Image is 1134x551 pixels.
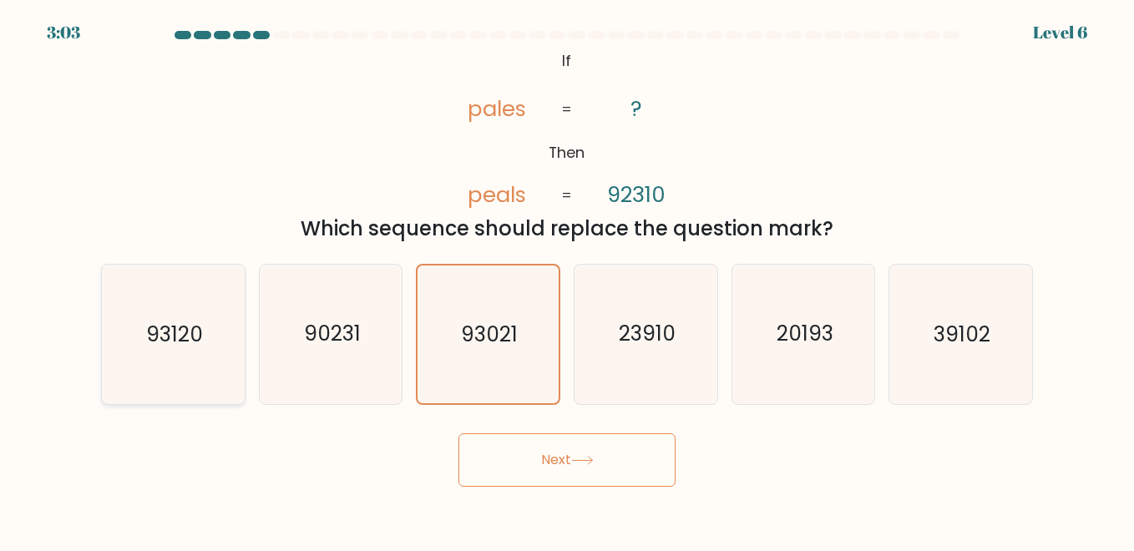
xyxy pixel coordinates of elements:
[934,320,990,349] text: 39102
[468,94,526,124] tspan: pales
[777,320,833,349] text: 20193
[549,142,585,163] tspan: Then
[458,433,676,487] button: Next
[561,99,572,119] tspan: =
[631,94,643,124] tspan: ?
[111,214,1023,244] div: Which sequence should replace the question mark?
[146,320,203,349] text: 93120
[468,179,526,210] tspan: peals
[619,320,676,349] text: 23910
[304,320,361,349] text: 90231
[562,50,571,71] tspan: If
[47,20,80,45] div: 3:03
[433,46,701,211] svg: @import url('[URL][DOMAIN_NAME]);
[1033,20,1087,45] div: Level 6
[461,320,518,349] text: 93021
[561,185,572,205] tspan: =
[608,179,666,210] tspan: 92310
